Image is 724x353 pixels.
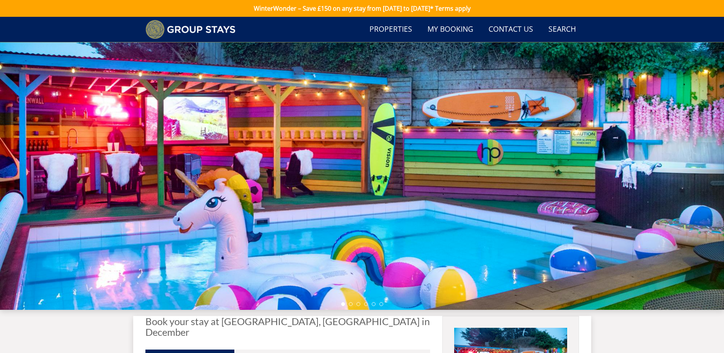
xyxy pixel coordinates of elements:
[366,21,415,38] a: Properties
[145,316,431,337] h2: Book your stay at [GEOGRAPHIC_DATA], [GEOGRAPHIC_DATA] in December
[424,21,476,38] a: My Booking
[145,20,236,39] img: Group Stays
[485,21,536,38] a: Contact Us
[545,21,579,38] a: Search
